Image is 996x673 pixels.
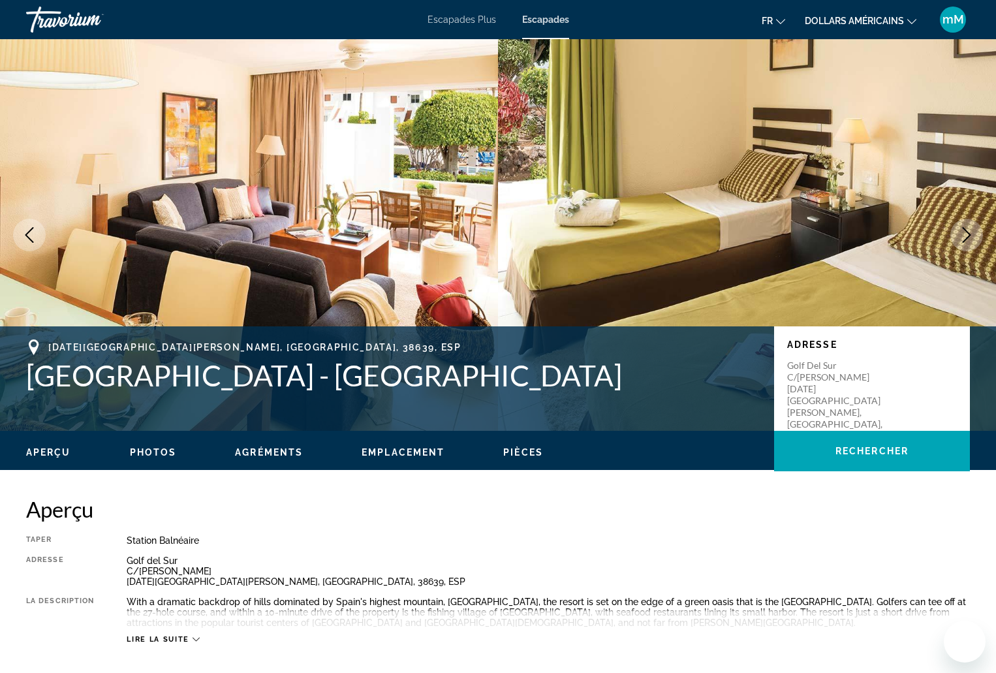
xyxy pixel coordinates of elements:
span: Emplacement [362,447,444,458]
a: Escapades [522,14,569,25]
button: Rechercher [774,431,970,471]
button: Aperçu [26,446,71,458]
span: Agréments [235,447,303,458]
button: Agréments [235,446,303,458]
button: Changer de devise [805,11,916,30]
h1: [GEOGRAPHIC_DATA] - [GEOGRAPHIC_DATA] [26,358,761,392]
h2: Aperçu [26,496,970,522]
button: Emplacement [362,446,444,458]
span: Photos [130,447,177,458]
font: mM [942,12,964,26]
font: dollars américains [805,16,904,26]
a: Travorium [26,3,157,37]
div: La description [26,597,94,628]
button: Lire la suite [127,634,199,644]
button: Menu utilisateur [936,6,970,33]
span: Pièces [503,447,543,458]
span: [DATE][GEOGRAPHIC_DATA][PERSON_NAME], [GEOGRAPHIC_DATA], 38639, ESP [48,342,461,352]
p: Adresse [787,339,957,350]
iframe: Bouton de lancement de la fenêtre de messagerie [944,621,986,663]
div: Golf del Sur C/[PERSON_NAME] [DATE][GEOGRAPHIC_DATA][PERSON_NAME], [GEOGRAPHIC_DATA], 38639, ESP [127,556,970,587]
button: Changer de langue [762,11,785,30]
span: Aperçu [26,447,71,458]
div: Adresse [26,556,94,587]
button: Next image [950,219,983,251]
button: Previous image [13,219,46,251]
span: Rechercher [835,446,909,456]
span: Lire la suite [127,635,189,644]
button: Photos [130,446,177,458]
a: Escapades Plus [428,14,496,25]
div: With a dramatic backdrop of hills dominated by Spain's highest mountain, [GEOGRAPHIC_DATA], the r... [127,597,970,628]
button: Pièces [503,446,543,458]
p: Golf del Sur C/[PERSON_NAME] [DATE][GEOGRAPHIC_DATA][PERSON_NAME], [GEOGRAPHIC_DATA], 38639, ESP [787,360,892,442]
div: Station balnéaire [127,535,970,546]
div: Taper [26,535,94,546]
font: fr [762,16,773,26]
